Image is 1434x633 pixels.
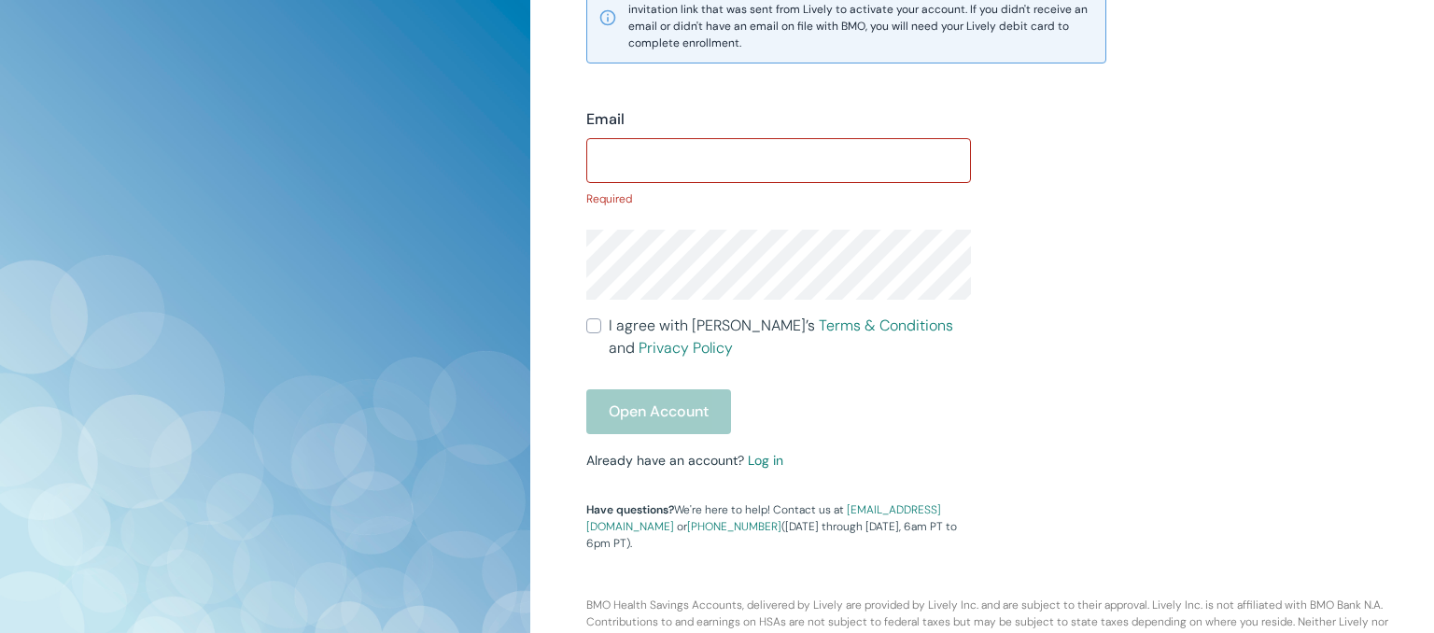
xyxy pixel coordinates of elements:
strong: Have questions? [586,502,674,517]
a: Terms & Conditions [819,316,953,335]
small: Already have an account? [586,452,783,469]
a: Privacy Policy [639,338,733,358]
a: Log in [748,452,783,469]
span: I agree with [PERSON_NAME]’s and [609,315,971,359]
a: [PHONE_NUMBER] [687,519,781,534]
p: We're here to help! Contact us at or ([DATE] through [DATE], 6am PT to 6pm PT). [586,501,971,552]
label: Email [586,108,625,131]
p: Required [586,190,971,207]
